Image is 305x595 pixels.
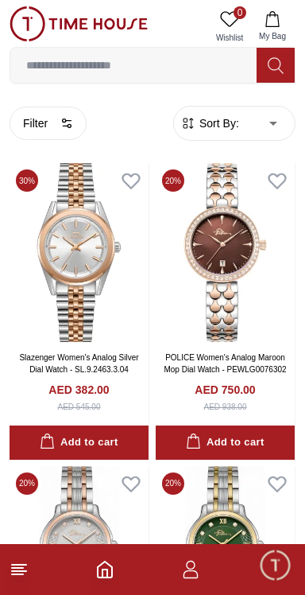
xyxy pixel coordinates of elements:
h4: AED 382.00 [48,382,109,398]
span: 20 % [162,472,184,495]
span: 20 % [16,472,38,495]
img: POLICE Women's Analog Maroon Mop Dial Watch - PEWLG0076302 [156,163,295,342]
img: ... [10,6,148,41]
span: My Bag [253,30,292,42]
button: Add to cart [156,426,295,460]
a: Slazenger Women's Analog Silver Dial Watch - SL.9.2463.3.04 [19,353,138,374]
h4: AED 750.00 [195,382,255,398]
div: Add to cart [40,434,118,452]
a: POLICE Women's Analog Maroon Mop Dial Watch - PEWLG0076302 [164,353,286,374]
button: Filter [10,107,87,140]
div: AED 545.00 [58,401,101,413]
button: Add to cart [10,426,149,460]
a: Home [95,560,114,579]
div: Add to cart [186,434,264,452]
div: AED 938.00 [204,401,247,413]
span: 30 % [16,169,38,192]
span: Sort By: [196,115,239,131]
span: 20 % [162,169,184,192]
img: Slazenger Women's Analog Silver Dial Watch - SL.9.2463.3.04 [10,163,149,342]
div: Chat Widget [258,548,293,583]
span: 0 [234,6,246,19]
span: Wishlist [210,32,249,44]
button: My Bag [249,6,295,47]
a: 0Wishlist [210,6,249,47]
button: Sort By: [180,115,239,131]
